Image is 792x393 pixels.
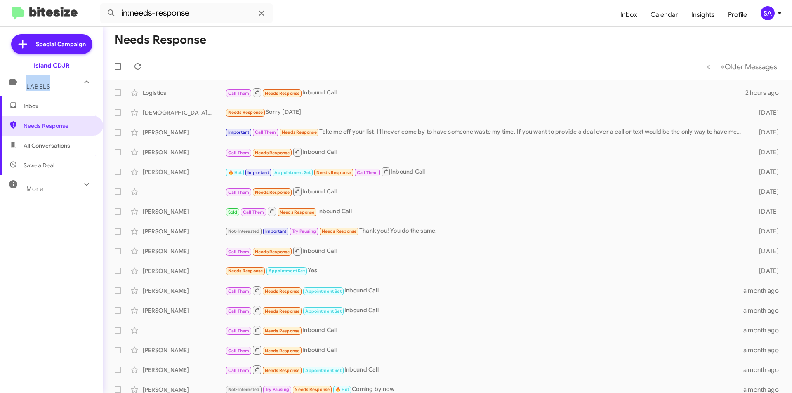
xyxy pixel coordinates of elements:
div: [DATE] [746,148,785,156]
span: Important [247,170,269,175]
div: Island CDJR [34,61,70,70]
div: Inbound Call [225,206,746,217]
span: Inbox [614,3,644,27]
span: » [720,61,725,72]
a: Special Campaign [11,34,92,54]
span: Labels [26,83,50,90]
span: Needs Response [24,122,94,130]
div: [PERSON_NAME] [143,346,225,354]
span: « [706,61,711,72]
div: [DEMOGRAPHIC_DATA][PERSON_NAME] [143,108,225,117]
div: Take me off your list. I'll never come by to have someone waste my time. If you want to provide a... [225,127,746,137]
div: [PERSON_NAME] [143,148,225,156]
span: Older Messages [725,62,777,71]
span: 🔥 Hot [335,387,349,392]
span: More [26,185,43,193]
div: Inbound Call [225,305,743,315]
div: Inbound Call [225,325,743,335]
div: [DATE] [746,168,785,176]
div: a month ago [743,326,785,334]
div: Thank you! You do the same! [225,226,746,236]
span: Appointment Set [269,268,305,273]
a: Profile [721,3,754,27]
span: Needs Response [282,129,317,135]
div: [DATE] [746,207,785,216]
span: Appointment Set [305,368,342,373]
div: SA [761,6,775,20]
span: Not-Interested [228,228,260,234]
span: Needs Response [265,91,300,96]
div: [DATE] [746,188,785,196]
span: Call Them [255,129,276,135]
span: Needs Response [316,170,351,175]
div: [PERSON_NAME] [143,128,225,136]
span: Call Them [228,328,250,334]
span: Appointment Set [305,308,342,314]
span: Appointment Set [274,170,311,175]
div: [DATE] [746,128,785,136]
span: Not-Interested [228,387,260,392]
div: Logistics [143,89,225,97]
span: Needs Response [265,368,300,373]
span: Needs Response [255,249,290,254]
div: [DATE] [746,227,785,235]
span: All Conversations [24,141,70,150]
div: Inbound Call [225,246,746,256]
div: a month ago [743,306,785,315]
div: Inbound Call [225,285,743,296]
span: Call Them [228,289,250,294]
div: Inbound Call [225,345,743,355]
button: SA [754,6,783,20]
span: Needs Response [255,150,290,155]
span: Save a Deal [24,161,54,169]
div: [PERSON_NAME] [143,168,225,176]
span: Call Them [228,249,250,254]
div: [DATE] [746,267,785,275]
span: Call Them [228,91,250,96]
div: [PERSON_NAME] [143,207,225,216]
span: Appointment Set [305,289,342,294]
span: Try Pausing [292,228,316,234]
span: Call Them [228,348,250,353]
a: Insights [685,3,721,27]
span: Call Them [228,308,250,314]
div: a month ago [743,346,785,354]
div: Inbound Call [225,365,743,375]
span: Call Them [228,368,250,373]
button: Next [715,58,782,75]
span: Try Pausing [265,387,289,392]
span: Needs Response [265,308,300,314]
input: Search [100,3,273,23]
span: Needs Response [265,348,300,353]
span: Special Campaign [36,40,86,48]
div: Inbound Call [225,186,746,197]
div: [PERSON_NAME] [143,287,225,295]
div: [PERSON_NAME] [143,306,225,315]
span: Call Them [243,209,264,215]
span: Inbox [24,102,94,110]
span: Call Them [228,150,250,155]
span: Important [228,129,250,135]
div: a month ago [743,287,785,295]
div: Inbound Call [225,147,746,157]
div: [PERSON_NAME] [143,247,225,255]
div: [DATE] [746,247,785,255]
span: Needs Response [295,387,330,392]
span: Sold [228,209,238,215]
span: 🔥 Hot [228,170,242,175]
div: [PERSON_NAME] [143,366,225,374]
a: Calendar [644,3,685,27]
span: Call Them [228,190,250,195]
div: [DATE] [746,108,785,117]
div: a month ago [743,366,785,374]
span: Needs Response [228,110,263,115]
div: Inbound Call [225,87,745,98]
span: Needs Response [322,228,357,234]
div: Sorry [DATE] [225,108,746,117]
button: Previous [701,58,716,75]
div: Inbound Call [225,167,746,177]
div: [PERSON_NAME] [143,267,225,275]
